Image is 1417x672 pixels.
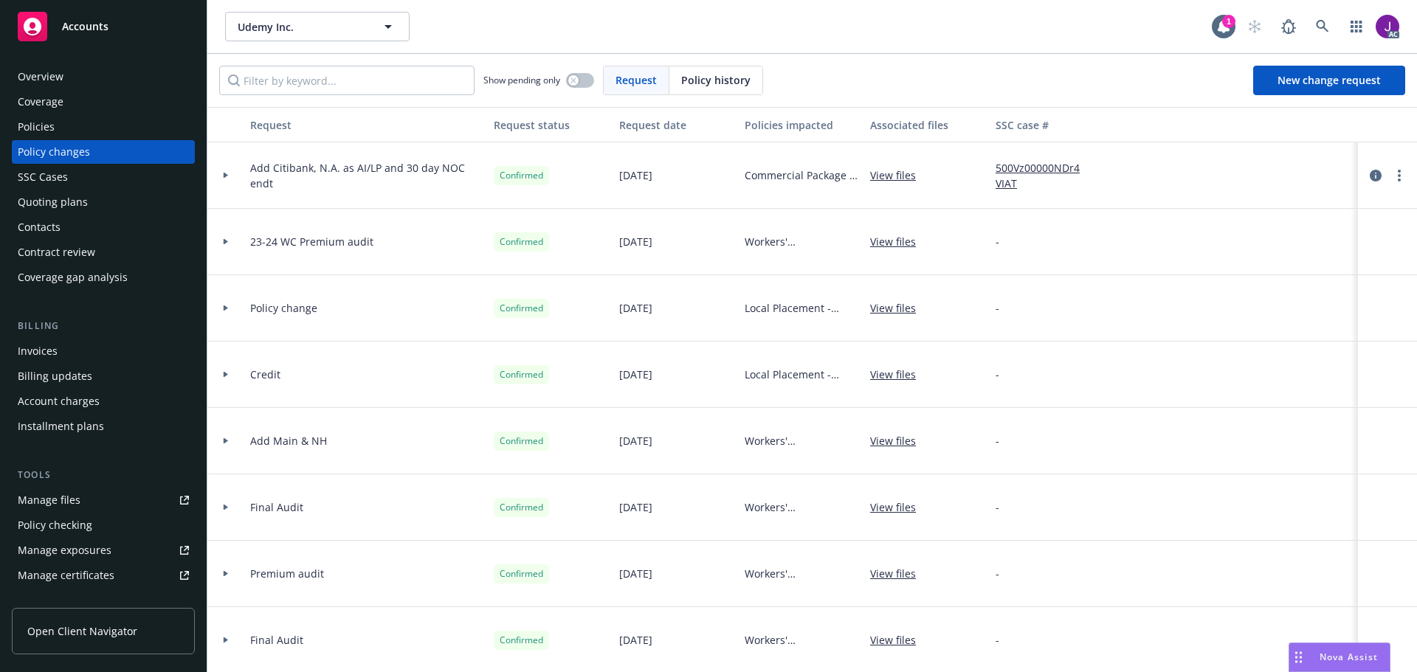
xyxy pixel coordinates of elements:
div: Contacts [18,215,61,239]
a: SSC Cases [12,165,195,189]
a: Contacts [12,215,195,239]
div: Manage claims [18,589,92,612]
button: Policies impacted [739,107,864,142]
a: more [1390,167,1408,184]
div: Associated files [870,117,984,133]
span: Local Placement - Package | [GEOGRAPHIC_DATA] GL & EL [745,300,858,316]
a: Installment plans [12,415,195,438]
span: Policy change [250,300,317,316]
div: Billing [12,319,195,333]
span: - [996,433,999,448]
span: Confirmed [500,169,543,182]
span: Confirmed [500,501,543,514]
span: Accounts [62,21,108,32]
span: Confirmed [500,235,543,249]
div: Overview [18,65,63,89]
a: View files [870,367,928,382]
a: Search [1308,12,1337,41]
a: View files [870,234,928,249]
div: Toggle Row Expanded [207,474,244,541]
div: Policies impacted [745,117,858,133]
div: Manage certificates [18,564,114,587]
div: SSC Cases [18,165,68,189]
span: Final Audit [250,632,303,648]
span: Show pending only [483,74,560,86]
a: Manage certificates [12,564,195,587]
span: Udemy Inc. [238,19,365,35]
span: Local Placement - Package | [GEOGRAPHIC_DATA] GL & EL [745,367,858,382]
div: Manage files [18,488,80,512]
div: SSC case # [996,117,1094,133]
span: Workers' Compensation - AOS [745,499,858,515]
span: Workers' Compensation - [GEOGRAPHIC_DATA] [745,632,858,648]
span: Nova Assist [1320,651,1378,663]
span: [DATE] [619,234,652,249]
div: Tools [12,468,195,482]
input: Filter by keyword... [219,66,475,95]
span: Add Citibank, N.A. as AI/LP and 30 day NOC endt [250,160,482,191]
a: circleInformation [1367,167,1385,184]
span: - [996,367,999,382]
span: Open Client Navigator [27,623,137,639]
a: Policies [12,115,195,139]
span: - [996,234,999,249]
span: New change request [1278,73,1381,87]
a: New change request [1253,66,1405,95]
div: Quoting plans [18,190,88,214]
a: Accounts [12,6,195,47]
a: View files [870,566,928,581]
span: Policy history [681,72,751,88]
div: Account charges [18,389,100,413]
span: Confirmed [500,634,543,647]
a: Invoices [12,339,195,363]
span: Confirmed [500,567,543,581]
a: Coverage gap analysis [12,266,195,289]
a: View files [870,300,928,316]
span: [DATE] [619,167,652,183]
button: Udemy Inc. [225,12,410,41]
div: Toggle Row Expanded [207,209,244,275]
div: Coverage gap analysis [18,266,128,289]
span: Confirmed [500,434,543,448]
span: Commercial Package - Global Package [745,167,858,183]
span: [DATE] [619,632,652,648]
span: Premium audit [250,566,324,581]
a: Coverage [12,90,195,114]
div: Toggle Row Expanded [207,275,244,342]
button: Request status [488,107,613,142]
span: Workers' Compensation - [GEOGRAPHIC_DATA] [745,234,858,249]
div: Invoices [18,339,58,363]
a: Policy checking [12,513,195,537]
a: 500Vz00000NDr4VIAT [996,160,1094,191]
div: Policies [18,115,55,139]
span: - [996,566,999,581]
span: - [996,632,999,648]
button: SSC case # [990,107,1100,142]
span: Credit [250,367,280,382]
a: View files [870,632,928,648]
div: Request status [494,117,607,133]
div: 1 [1222,15,1235,28]
button: Request date [613,107,739,142]
span: [DATE] [619,300,652,316]
a: Policy changes [12,140,195,164]
button: Associated files [864,107,990,142]
span: Workers' Compensation - [GEOGRAPHIC_DATA] [745,433,858,448]
span: Confirmed [500,302,543,315]
span: Request [616,72,657,88]
span: [DATE] [619,433,652,448]
span: [DATE] [619,367,652,382]
a: View files [870,167,928,183]
span: Final Audit [250,499,303,515]
div: Drag to move [1289,643,1308,671]
a: Manage exposures [12,538,195,562]
a: Switch app [1342,12,1371,41]
div: Toggle Row Expanded [207,408,244,474]
span: [DATE] [619,499,652,515]
a: Overview [12,65,195,89]
span: [DATE] [619,566,652,581]
div: Policy checking [18,513,92,537]
a: Account charges [12,389,195,413]
div: Policy changes [18,140,90,164]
